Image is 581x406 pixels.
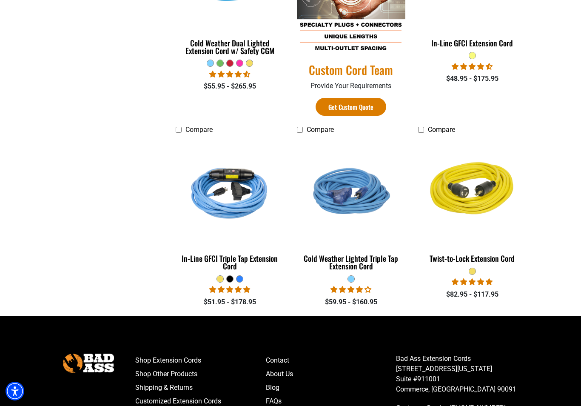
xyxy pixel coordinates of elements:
[418,254,527,262] div: Twist-to-Lock Extension Cord
[330,286,371,294] span: 4.18 stars
[135,354,266,367] a: Shop Extension Cords
[452,63,493,71] span: 4.62 stars
[209,70,250,78] span: 4.61 stars
[63,354,114,373] img: Bad Ass Extension Cords
[135,367,266,381] a: Shop Other Products
[428,126,455,134] span: Compare
[297,297,405,307] div: $59.95 - $160.95
[266,367,396,381] a: About Us
[452,278,493,286] span: 5.00 stars
[396,354,527,395] p: Bad Ass Extension Cords [STREET_ADDRESS][US_STATE] Suite #911001 Commerce, [GEOGRAPHIC_DATA] 90091
[185,126,213,134] span: Compare
[418,138,527,267] a: yellow Twist-to-Lock Extension Cord
[316,98,386,116] a: Get Custom Quote
[297,62,405,77] a: Custom Cord Team
[176,254,284,270] div: In-Line GFCI Triple Tap Extension Cord
[135,381,266,395] a: Shipping & Returns
[297,254,405,270] div: Cold Weather Lighted Triple Tap Extension Cord
[419,142,526,240] img: yellow
[6,382,24,400] div: Accessibility Menu
[176,39,284,54] div: Cold Weather Dual Lighted Extension Cord w/ Safety CGM
[307,126,334,134] span: Compare
[418,74,527,84] div: $48.95 - $175.95
[266,381,396,395] a: Blog
[297,81,405,91] p: Provide Your Requirements
[266,354,396,367] a: Contact
[209,286,250,294] span: 5.00 stars
[297,142,404,240] img: Light Blue
[418,39,527,47] div: In-Line GFCI Extension Cord
[418,289,527,300] div: $82.95 - $117.95
[176,138,284,275] a: Light Blue In-Line GFCI Triple Tap Extension Cord
[297,138,405,275] a: Light Blue Cold Weather Lighted Triple Tap Extension Cord
[176,81,284,91] div: $55.95 - $265.95
[177,142,284,240] img: Light Blue
[176,297,284,307] div: $51.95 - $178.95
